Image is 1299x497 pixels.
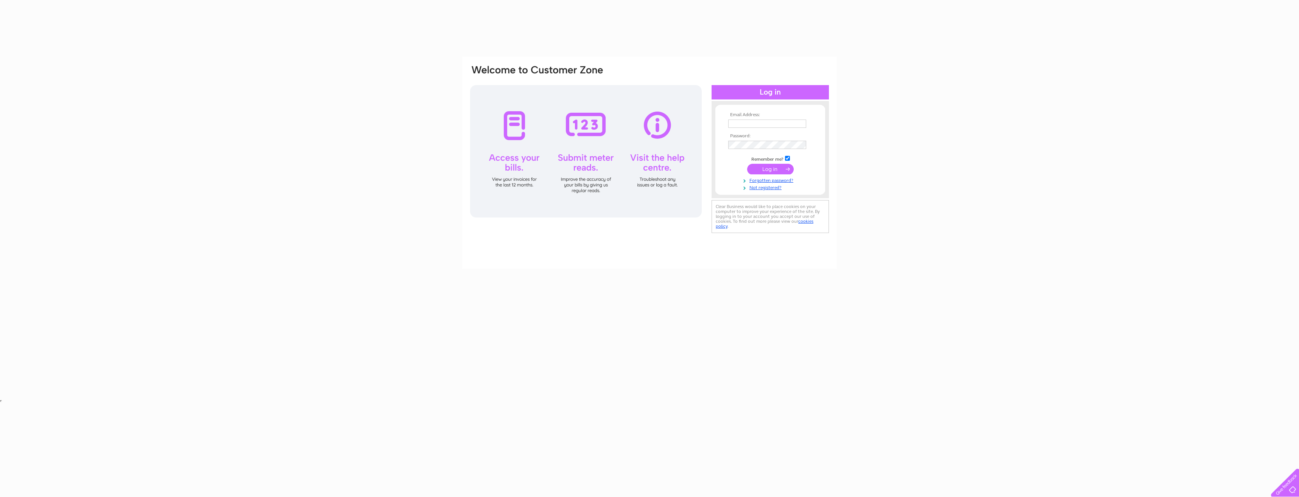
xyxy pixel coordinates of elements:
input: Submit [747,164,794,174]
a: Not registered? [728,183,814,191]
th: Password: [726,134,814,139]
div: Clear Business would like to place cookies on your computer to improve your experience of the sit... [712,200,829,233]
a: Forgotten password? [728,176,814,183]
td: Remember me? [726,155,814,162]
a: cookies policy [716,219,813,229]
th: Email Address: [726,112,814,118]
